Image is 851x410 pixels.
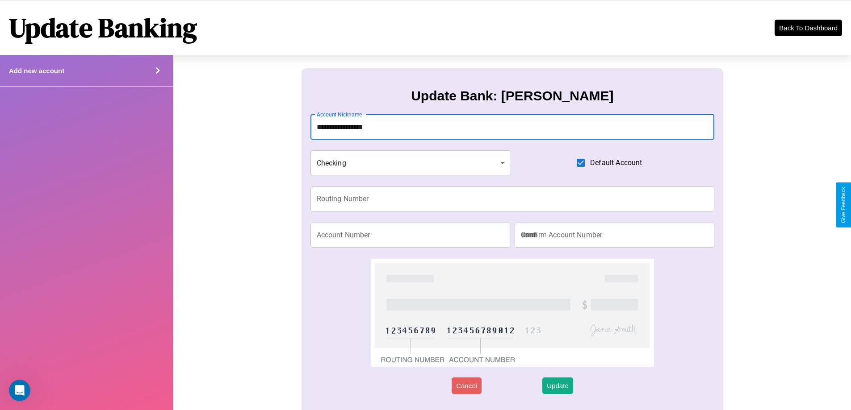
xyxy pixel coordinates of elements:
img: check [371,259,654,367]
button: Back To Dashboard [775,20,842,36]
h4: Add new account [9,67,64,75]
h1: Update Banking [9,9,197,46]
label: Account Nickname [317,111,362,118]
button: Cancel [452,377,482,394]
h3: Update Bank: [PERSON_NAME] [411,88,613,104]
iframe: Intercom live chat [9,380,30,401]
button: Update [542,377,573,394]
div: Give Feedback [840,187,847,223]
span: Default Account [590,157,642,168]
div: Checking [310,150,511,175]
